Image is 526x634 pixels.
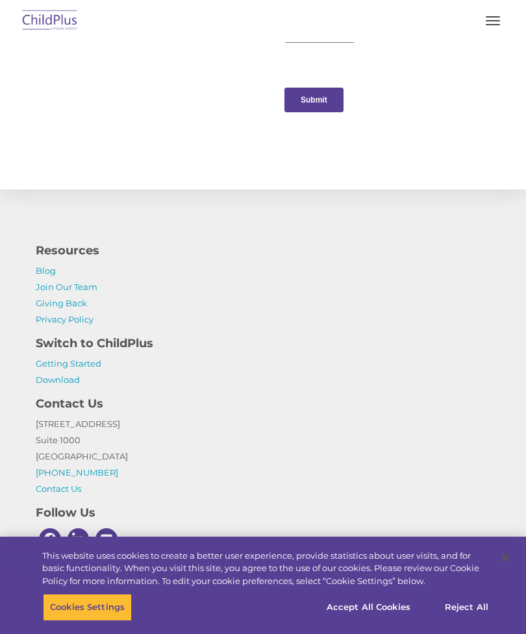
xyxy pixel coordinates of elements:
[43,594,132,621] button: Cookies Settings
[36,265,56,276] a: Blog
[36,467,118,478] a: [PHONE_NUMBER]
[42,550,490,588] div: This website uses cookies to create a better user experience, provide statistics about user visit...
[19,6,81,36] img: ChildPlus by Procare Solutions
[36,374,80,385] a: Download
[36,416,490,497] p: [STREET_ADDRESS] Suite 1000 [GEOGRAPHIC_DATA]
[36,298,87,308] a: Giving Back
[36,314,94,324] a: Privacy Policy
[36,525,64,554] a: Facebook
[426,594,507,621] button: Reject All
[64,525,93,554] a: Linkedin
[319,594,418,621] button: Accept All Cookies
[36,483,81,494] a: Contact Us
[36,395,490,413] h4: Contact Us
[36,358,101,369] a: Getting Started
[36,504,490,522] h4: Follow Us
[36,334,490,352] h4: Switch to ChildPlus
[36,282,97,292] a: Join Our Team
[36,241,490,260] h4: Resources
[491,543,520,572] button: Close
[92,525,121,554] a: Youtube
